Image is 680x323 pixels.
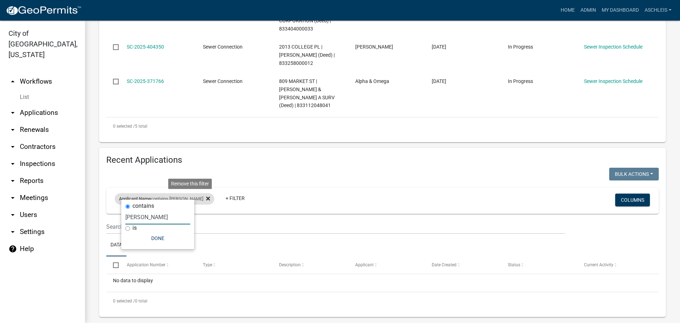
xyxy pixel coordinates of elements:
[508,262,520,267] span: Status
[120,256,196,273] datatable-header-cell: Application Number
[272,256,348,273] datatable-header-cell: Description
[106,219,565,234] input: Search for applications
[425,256,501,273] datatable-header-cell: Date Created
[203,44,243,50] span: Sewer Connection
[8,126,17,134] i: arrow_drop_down
[432,262,457,267] span: Date Created
[501,256,577,273] datatable-header-cell: Status
[508,44,533,50] span: In Progress
[558,4,578,17] a: Home
[119,196,151,201] span: Applicant Name
[132,203,154,209] label: contains
[8,143,17,151] i: arrow_drop_down
[168,179,212,189] div: Remove this filter
[8,108,17,117] i: arrow_drop_down
[8,228,17,236] i: arrow_drop_down
[8,245,17,253] i: help
[355,262,374,267] span: Applicant
[609,168,659,180] button: Bulk Actions
[279,262,301,267] span: Description
[127,262,165,267] span: Application Number
[615,194,650,206] button: Columns
[577,256,653,273] datatable-header-cell: Current Activity
[279,78,335,108] span: 809 MARKET ST | ALBERTSEN, THOMAS A & MARCIA A SURV (Deed) | 833112048041
[348,256,425,273] datatable-header-cell: Applicant
[642,4,674,17] a: aschleis
[106,234,126,257] a: Data
[8,160,17,168] i: arrow_drop_down
[8,194,17,202] i: arrow_drop_down
[127,78,164,84] a: SC-2025-371766
[203,78,243,84] span: Sewer Connection
[203,262,212,267] span: Type
[432,78,446,84] span: 02/03/2025
[584,78,642,84] a: Sewer Inspection Schedule
[132,225,137,231] label: is
[127,44,164,50] a: SC-2025-404350
[8,177,17,185] i: arrow_drop_down
[432,44,446,50] span: 04/11/2025
[355,78,389,84] span: Alpha & Omega
[584,44,642,50] a: Sewer Inspection Schedule
[220,192,250,205] a: + Filter
[113,124,135,129] span: 0 selected /
[8,77,17,86] i: arrow_drop_up
[578,4,599,17] a: Admin
[279,44,335,66] span: 2013 COLLEGE PL | SAMPO, GAIL H (Deed) | 833258000012
[106,155,659,165] h4: Recent Applications
[106,256,120,273] datatable-header-cell: Select
[584,262,613,267] span: Current Activity
[106,117,659,135] div: 5 total
[125,232,190,245] button: Done
[355,44,393,50] span: Ryan Eggerss
[508,78,533,84] span: In Progress
[106,292,659,310] div: 0 total
[115,193,214,205] div: contains [PERSON_NAME]
[106,274,659,292] div: No data to display
[196,256,272,273] datatable-header-cell: Type
[599,4,642,17] a: My Dashboard
[113,299,135,303] span: 0 selected /
[8,211,17,219] i: arrow_drop_down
